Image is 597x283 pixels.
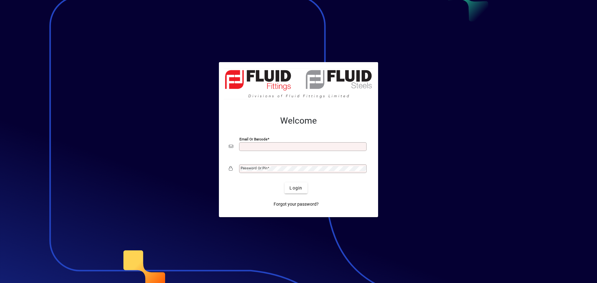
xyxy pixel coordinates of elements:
span: Login [289,185,302,191]
span: Forgot your password? [274,201,319,208]
mat-label: Password or Pin [241,166,267,170]
h2: Welcome [229,116,368,126]
mat-label: Email or Barcode [239,137,267,141]
a: Forgot your password? [271,199,321,210]
button: Login [285,182,307,194]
